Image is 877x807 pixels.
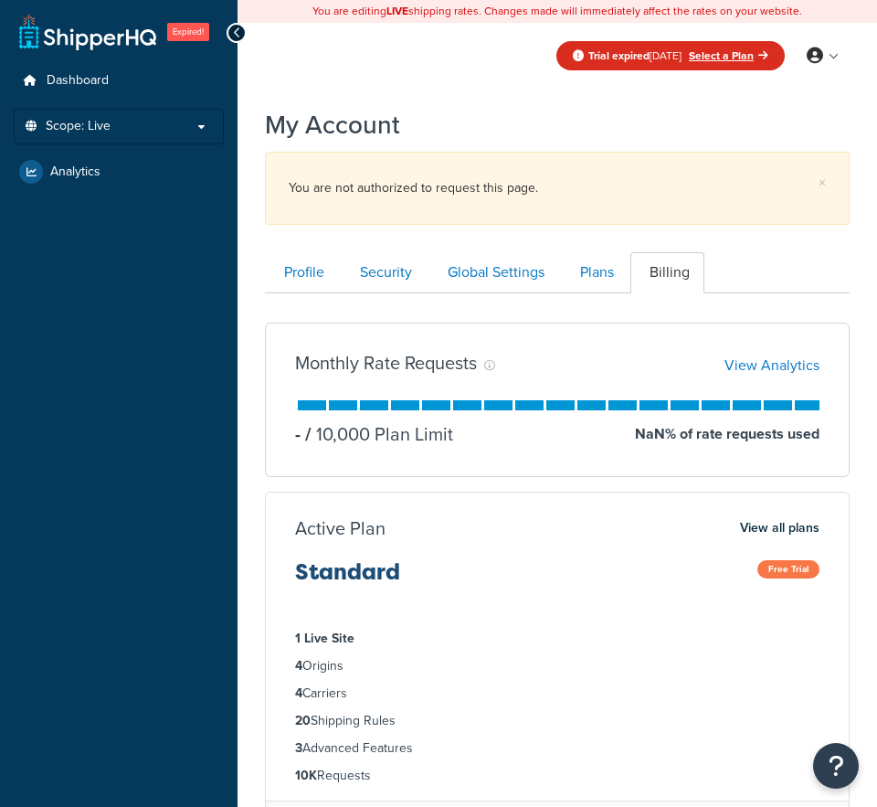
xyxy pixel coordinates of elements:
a: Profile [265,252,339,293]
h3: Standard [295,560,400,599]
strong: 3 [295,738,302,758]
strong: Trial expired [588,48,650,64]
strong: 4 [295,656,302,675]
a: Dashboard [14,64,224,98]
a: Plans [561,252,629,293]
li: Origins [295,656,819,676]
h3: Monthly Rate Requests [295,353,477,373]
p: 10,000 Plan Limit [301,421,453,447]
li: Shipping Rules [295,711,819,731]
li: Requests [295,766,819,786]
span: [DATE] [588,48,682,64]
a: Select a Plan [689,48,768,64]
li: Advanced Features [295,738,819,759]
span: Scope: Live [46,119,111,134]
span: Expired! [167,23,209,41]
div: You are not authorized to request this page. [289,175,826,201]
span: Dashboard [47,73,109,89]
button: Open Resource Center [813,743,859,789]
strong: 20 [295,711,311,730]
strong: 4 [295,684,302,703]
strong: 1 Live Site [295,629,354,648]
span: Free Trial [757,560,819,579]
a: Billing [630,252,704,293]
a: ShipperHQ Home [19,14,156,50]
h1: My Account [265,107,400,143]
a: View Analytics [724,355,819,376]
p: NaN % of rate requests used [635,421,819,447]
a: × [819,175,826,190]
span: Analytics [50,165,100,180]
p: - [295,421,301,447]
b: LIVE [386,3,408,19]
a: View all plans [740,516,819,540]
h3: Active Plan [295,518,386,538]
strong: 10K [295,766,317,785]
a: Analytics [14,155,224,188]
li: Carriers [295,684,819,704]
a: Security [341,252,427,293]
a: Global Settings [428,252,559,293]
span: / [305,420,312,448]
